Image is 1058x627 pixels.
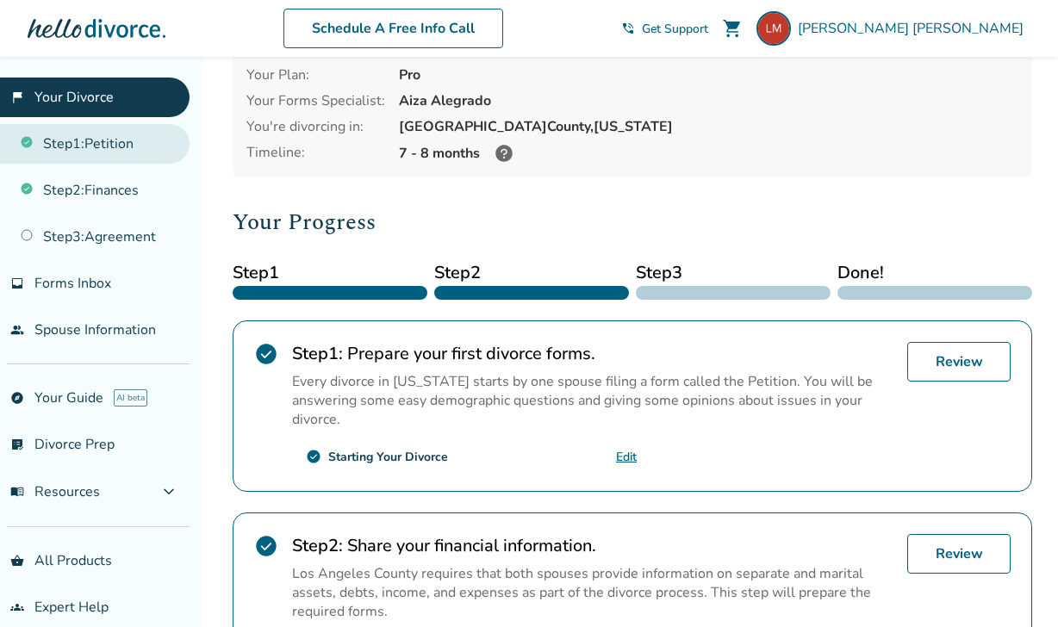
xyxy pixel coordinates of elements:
[292,564,893,621] p: Los Angeles County requires that both spouses provide information on separate and marital assets,...
[399,143,1018,164] div: 7 - 8 months
[907,342,1011,382] a: Review
[233,205,1032,239] h2: Your Progress
[756,11,791,46] img: lisamozden@gmail.com
[399,65,1018,84] div: Pro
[907,534,1011,574] a: Review
[10,90,24,104] span: flag_2
[114,389,147,407] span: AI beta
[233,260,427,286] span: Step 1
[292,372,893,429] p: Every divorce in [US_STATE] starts by one spouse filing a form called the Petition. You will be a...
[621,21,708,37] a: phone_in_talkGet Support
[10,276,24,290] span: inbox
[254,534,278,558] span: check_circle
[10,485,24,499] span: menu_book
[292,342,343,365] strong: Step 1 :
[837,260,1032,286] span: Done!
[283,9,503,48] a: Schedule A Free Info Call
[306,449,321,464] span: check_circle
[722,18,743,39] span: shopping_cart
[34,274,111,293] span: Forms Inbox
[399,117,1018,136] div: [GEOGRAPHIC_DATA] County, [US_STATE]
[292,534,343,557] strong: Step 2 :
[246,117,385,136] div: You're divorcing in:
[636,260,831,286] span: Step 3
[972,544,1058,627] iframe: Chat Widget
[621,22,635,35] span: phone_in_talk
[434,260,629,286] span: Step 2
[399,91,1018,110] div: Aiza Alegrado
[292,342,893,365] h2: Prepare your first divorce forms.
[10,600,24,614] span: groups
[254,342,278,366] span: check_circle
[10,391,24,405] span: explore
[159,481,179,502] span: expand_more
[798,19,1030,38] span: [PERSON_NAME] [PERSON_NAME]
[616,449,637,465] a: Edit
[10,554,24,568] span: shopping_basket
[10,482,100,501] span: Resources
[10,323,24,337] span: people
[10,438,24,451] span: list_alt_check
[246,91,385,110] div: Your Forms Specialist:
[246,143,385,164] div: Timeline:
[642,21,708,37] span: Get Support
[246,65,385,84] div: Your Plan:
[292,534,893,557] h2: Share your financial information.
[328,449,448,465] div: Starting Your Divorce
